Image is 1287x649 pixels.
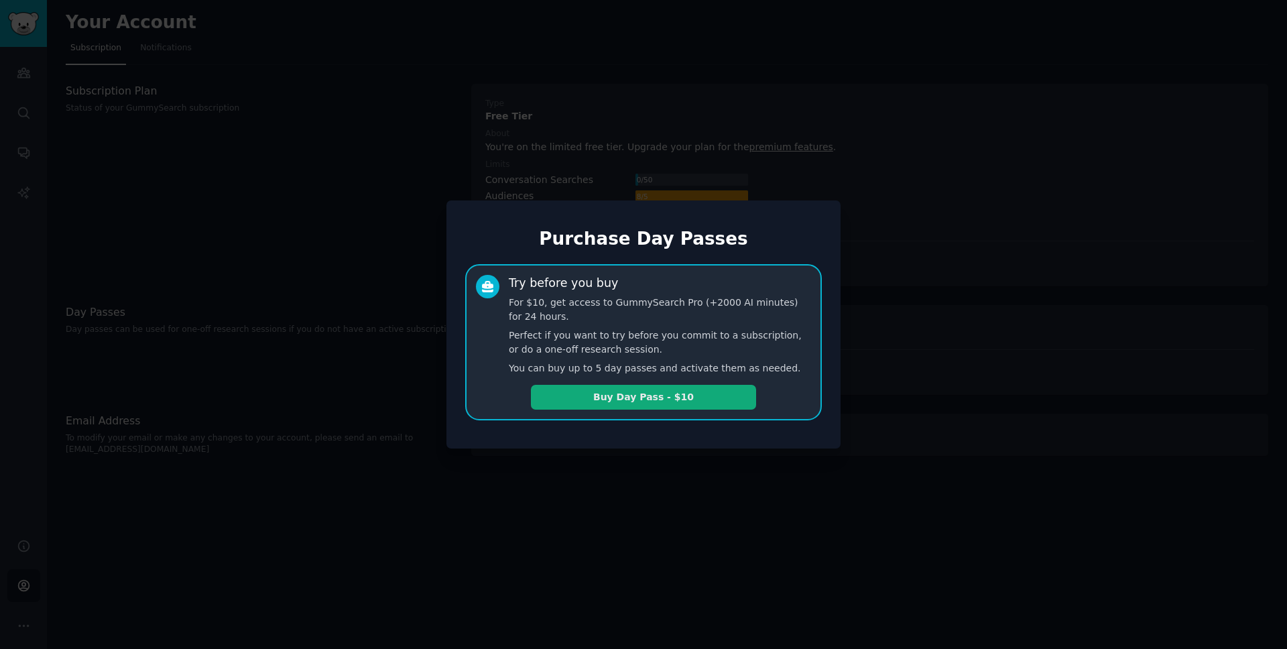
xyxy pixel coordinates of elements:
p: You can buy up to 5 day passes and activate them as needed. [509,361,811,375]
div: Try before you buy [509,275,618,292]
button: Buy Day Pass - $10 [531,385,756,410]
p: For $10, get access to GummySearch Pro (+2000 AI minutes) for 24 hours. [509,296,811,324]
h1: Purchase Day Passes [465,229,822,250]
p: Perfect if you want to try before you commit to a subscription, or do a one-off research session. [509,329,811,357]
